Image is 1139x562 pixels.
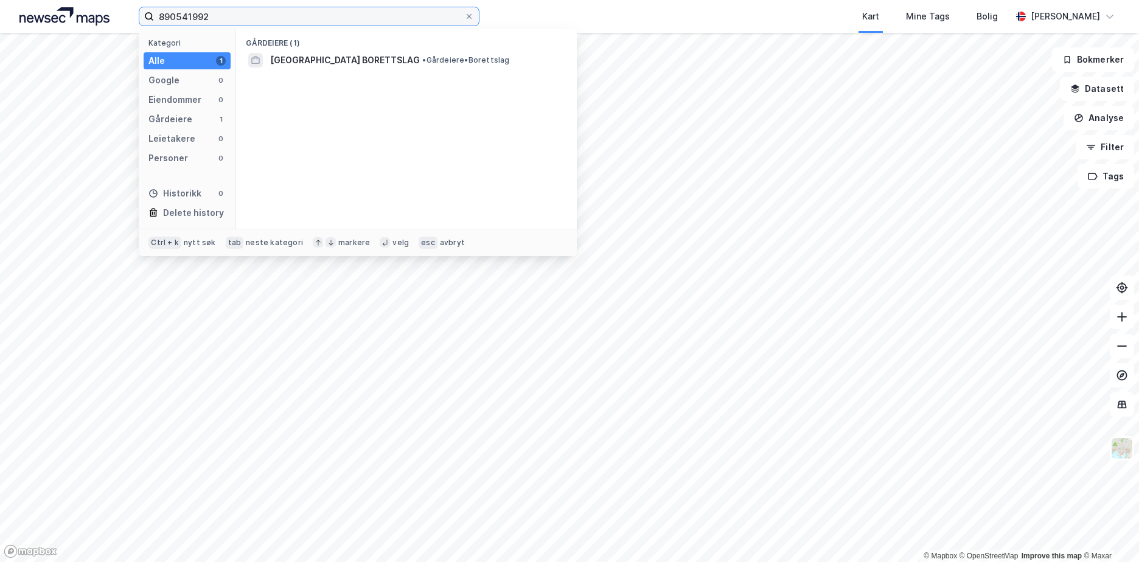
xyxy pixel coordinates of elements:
div: Kategori [148,38,231,47]
div: Leietakere [148,131,195,146]
div: markere [338,238,370,248]
div: Gårdeiere (1) [236,29,577,50]
div: 1 [216,114,226,124]
span: [GEOGRAPHIC_DATA] BORETTSLAG [270,53,420,68]
button: Tags [1078,164,1134,189]
div: Historikk [148,186,201,201]
input: Søk på adresse, matrikkel, gårdeiere, leietakere eller personer [154,7,464,26]
div: [PERSON_NAME] [1031,9,1100,24]
span: • [422,55,426,64]
span: Gårdeiere • Borettslag [422,55,509,65]
button: Bokmerker [1052,47,1134,72]
div: Bolig [977,9,998,24]
div: Kart [862,9,879,24]
div: 0 [216,153,226,163]
button: Datasett [1060,77,1134,101]
button: Filter [1076,135,1134,159]
div: Kontrollprogram for chat [1078,504,1139,562]
div: 0 [216,75,226,85]
div: nytt søk [184,238,216,248]
a: Mapbox [924,552,957,560]
div: 0 [216,189,226,198]
div: tab [226,237,244,249]
div: velg [392,238,409,248]
div: Mine Tags [906,9,950,24]
div: Google [148,73,179,88]
div: 1 [216,56,226,66]
img: Z [1110,437,1134,460]
div: neste kategori [246,238,303,248]
button: Analyse [1064,106,1134,130]
a: Improve this map [1022,552,1082,560]
iframe: Chat Widget [1078,504,1139,562]
div: Personer [148,151,188,165]
div: Eiendommer [148,92,201,107]
div: Ctrl + k [148,237,181,249]
div: avbryt [440,238,465,248]
div: 0 [216,95,226,105]
img: logo.a4113a55bc3d86da70a041830d287a7e.svg [19,7,110,26]
a: OpenStreetMap [960,552,1019,560]
div: Delete history [163,206,224,220]
div: esc [419,237,437,249]
div: 0 [216,134,226,144]
div: Alle [148,54,165,68]
div: Gårdeiere [148,112,192,127]
a: Mapbox homepage [4,544,57,558]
